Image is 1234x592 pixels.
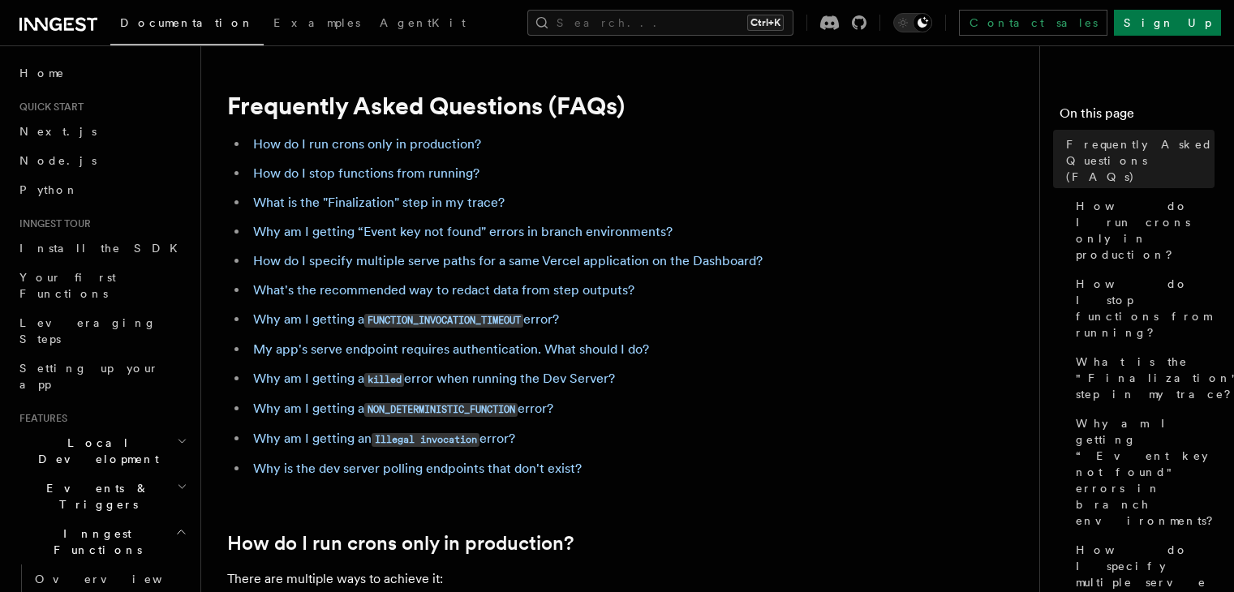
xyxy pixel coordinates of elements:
[13,435,177,467] span: Local Development
[19,65,65,81] span: Home
[364,403,518,417] code: NON_DETERMINISTIC_FUNCTION
[372,433,479,447] code: Illegal invocation
[253,311,559,327] a: Why am I getting aFUNCTION_INVOCATION_TIMEOUTerror?
[13,146,191,175] a: Node.js
[1069,409,1215,535] a: Why am I getting “Event key not found" errors in branch environments?
[370,5,475,44] a: AgentKit
[253,461,582,476] a: Why is the dev server polling endpoints that don't exist?
[110,5,264,45] a: Documentation
[253,165,479,181] a: How do I stop functions from running?
[13,354,191,399] a: Setting up your app
[893,13,932,32] button: Toggle dark mode
[227,568,876,590] p: There are multiple ways to achieve it:
[13,101,84,114] span: Quick start
[13,234,191,263] a: Install the SDK
[253,282,634,298] a: What's the recommended way to redact data from step outputs?
[380,16,466,29] span: AgentKit
[13,58,191,88] a: Home
[253,253,763,268] a: How do I specify multiple serve paths for a same Vercel application on the Dashboard?
[13,519,191,564] button: Inngest Functions
[1114,10,1221,36] a: Sign Up
[253,195,505,210] a: What is the "Finalization" step in my trace?
[1060,104,1215,130] h4: On this page
[364,314,523,328] code: FUNCTION_INVOCATION_TIMEOUT
[253,431,515,446] a: Why am I getting anIllegal invocationerror?
[19,154,97,167] span: Node.js
[19,316,157,345] span: Leveraging Steps
[13,428,191,474] button: Local Development
[253,136,481,152] a: How do I run crons only in production?
[1066,136,1215,185] span: Frequently Asked Questions (FAQs)
[13,175,191,204] a: Python
[13,263,191,308] a: Your first Functions
[13,480,177,513] span: Events & Triggers
[959,10,1107,36] a: Contact sales
[1076,198,1215,263] span: How do I run crons only in production?
[13,308,191,354] a: Leveraging Steps
[13,526,175,558] span: Inngest Functions
[1076,276,1215,341] span: How do I stop functions from running?
[253,371,615,386] a: Why am I getting akillederror when running the Dev Server?
[273,16,360,29] span: Examples
[19,183,79,196] span: Python
[253,224,673,239] a: Why am I getting “Event key not found" errors in branch environments?
[13,474,191,519] button: Events & Triggers
[253,341,649,357] a: My app's serve endpoint requires authentication. What should I do?
[1069,347,1215,409] a: What is the "Finalization" step in my trace?
[227,532,574,555] a: How do I run crons only in production?
[264,5,370,44] a: Examples
[1069,269,1215,347] a: How do I stop functions from running?
[227,91,876,120] h1: Frequently Asked Questions (FAQs)
[19,242,187,255] span: Install the SDK
[1069,191,1215,269] a: How do I run crons only in production?
[253,401,553,416] a: Why am I getting aNON_DETERMINISTIC_FUNCTIONerror?
[13,117,191,146] a: Next.js
[364,373,404,387] code: killed
[19,362,159,391] span: Setting up your app
[13,217,91,230] span: Inngest tour
[120,16,254,29] span: Documentation
[13,412,67,425] span: Features
[747,15,784,31] kbd: Ctrl+K
[1060,130,1215,191] a: Frequently Asked Questions (FAQs)
[35,573,202,586] span: Overview
[527,10,793,36] button: Search...Ctrl+K
[19,271,116,300] span: Your first Functions
[19,125,97,138] span: Next.js
[1076,415,1224,529] span: Why am I getting “Event key not found" errors in branch environments?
